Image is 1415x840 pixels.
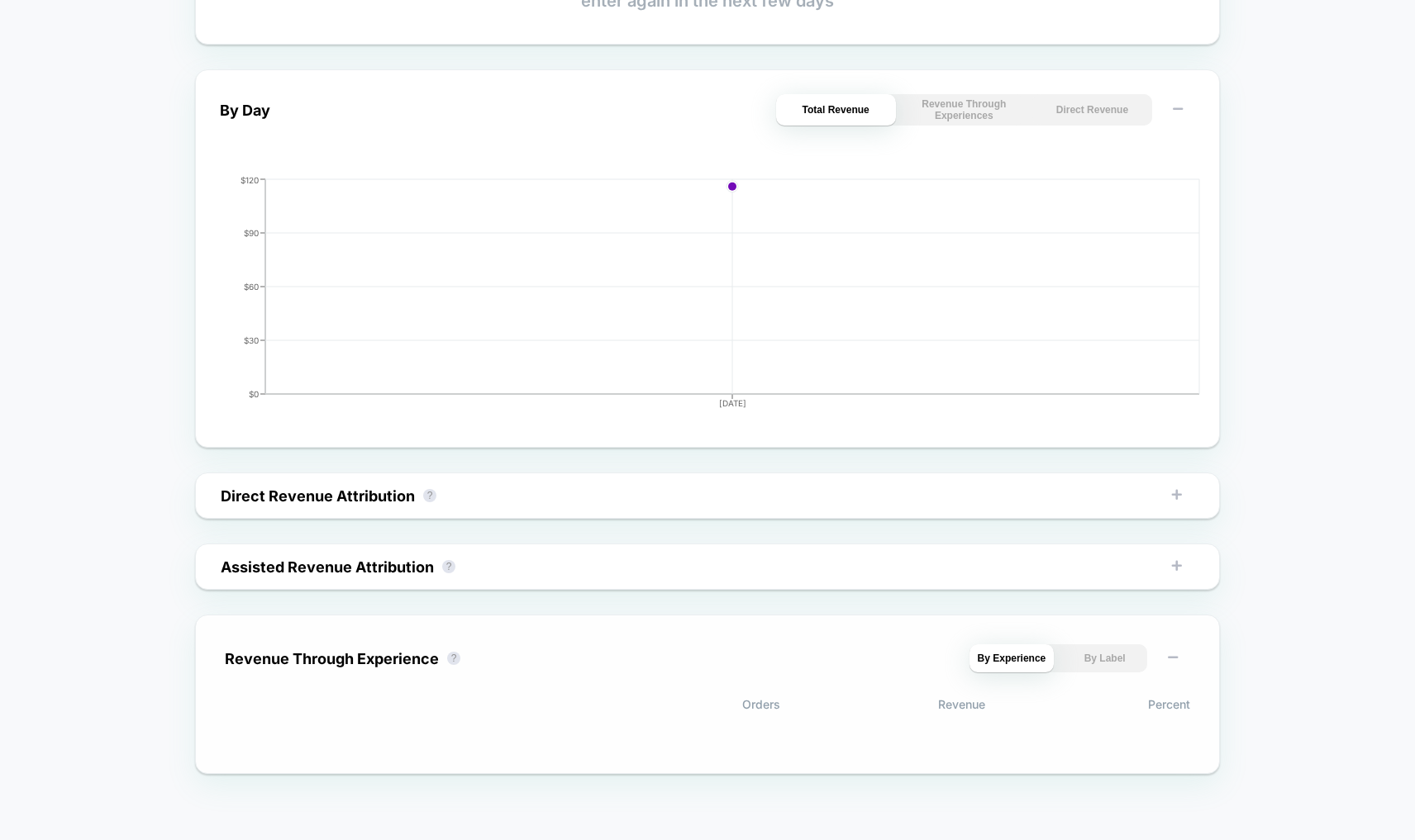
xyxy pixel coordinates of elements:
[442,560,455,573] button: ?
[225,650,439,667] div: Revenue Through Experience
[447,652,460,665] button: ?
[719,398,746,408] tspan: [DATE]
[220,102,270,119] div: By Day
[241,175,259,185] tspan: $120
[423,489,436,502] button: ?
[244,282,259,292] tspan: $60
[249,389,259,399] tspan: $0
[780,697,985,711] span: Revenue
[221,558,434,576] div: Assisted Revenue Attribution
[985,697,1190,711] span: Percent
[904,94,1024,126] button: Revenue Through Experiences
[221,487,415,505] div: Direct Revenue Attribution
[970,644,1055,672] button: By Experience
[244,335,259,345] tspan: $30
[776,94,896,126] button: Total Revenue
[244,228,259,238] tspan: $90
[1062,644,1147,672] button: By Label
[1032,94,1152,126] button: Direct Revenue
[575,697,780,711] span: Orders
